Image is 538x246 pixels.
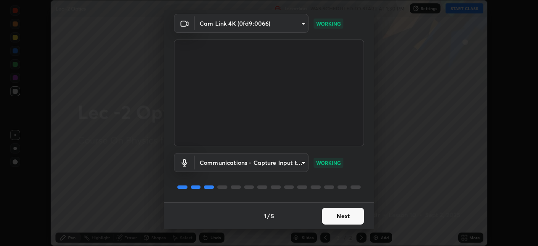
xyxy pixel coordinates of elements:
h4: 1 [264,212,266,220]
p: WORKING [316,20,341,27]
p: WORKING [316,159,341,167]
div: Cam Link 4K (0fd9:0066) [195,153,309,172]
h4: 5 [271,212,274,220]
h4: / [267,212,270,220]
button: Next [322,208,364,225]
div: Cam Link 4K (0fd9:0066) [195,14,309,33]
